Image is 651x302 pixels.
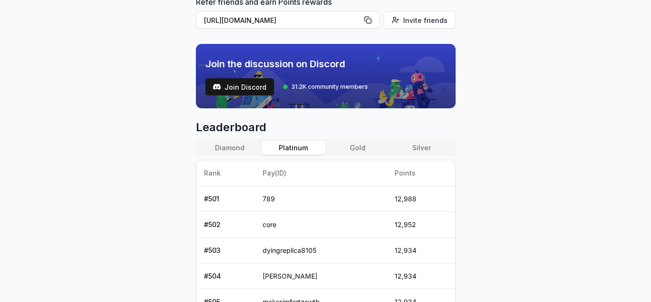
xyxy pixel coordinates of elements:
button: Silver [389,141,453,155]
button: Platinum [262,141,325,155]
td: 12,934 [387,263,455,289]
button: Diamond [198,141,262,155]
td: 12,988 [387,186,455,212]
td: # 502 [196,212,255,238]
th: Points [387,160,455,186]
a: testJoin Discord [205,78,274,95]
span: Invite friends [403,15,448,25]
span: Join Discord [224,82,266,92]
td: # 504 [196,263,255,289]
span: Join the discussion on Discord [205,57,368,71]
button: [URL][DOMAIN_NAME] [196,11,380,29]
td: # 501 [196,186,255,212]
button: Gold [325,141,389,155]
th: Pay(ID) [255,160,387,186]
td: [PERSON_NAME] [255,263,387,289]
th: Rank [196,160,255,186]
td: 12,952 [387,212,455,238]
span: Leaderboard [196,120,456,135]
td: core [255,212,387,238]
button: Join Discord [205,78,274,95]
img: discord_banner [196,44,456,108]
td: # 503 [196,238,255,263]
button: Invite friends [384,11,456,29]
td: dyingreplica8105 [255,238,387,263]
td: 12,934 [387,238,455,263]
td: 789 [255,186,387,212]
img: test [213,83,221,91]
span: 31.2K community members [291,83,368,91]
